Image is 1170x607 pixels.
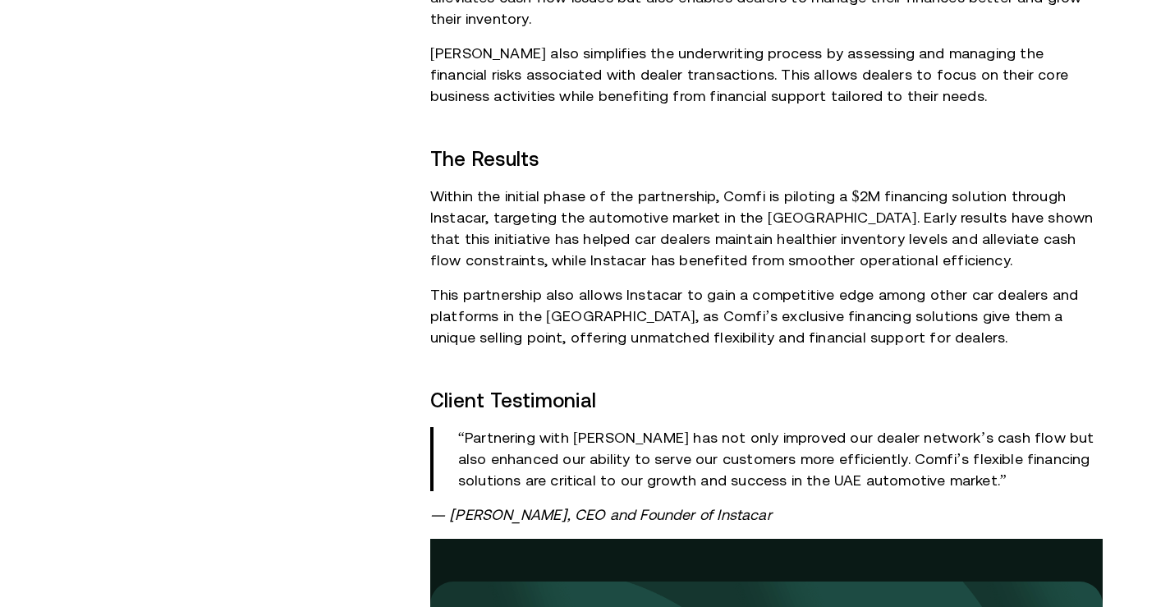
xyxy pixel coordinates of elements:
[430,148,539,170] strong: The Results
[430,284,1103,348] p: This partnership also allows Instacar to gain a competitive edge among other car dealers and plat...
[458,427,1103,491] p: “Partnering with [PERSON_NAME] has not only improved our dealer network’s cash flow but also enha...
[430,389,596,412] strong: Client Testimonial
[430,43,1103,107] p: [PERSON_NAME] also simplifies the underwriting process by assessing and managing the financial ri...
[430,186,1103,271] p: Within the initial phase of the partnership, Comfi is piloting a $2M financing solution through I...
[430,506,772,523] em: — [PERSON_NAME], CEO and Founder of Instacar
